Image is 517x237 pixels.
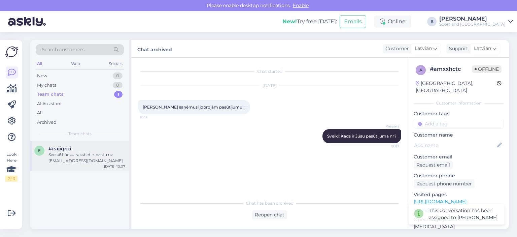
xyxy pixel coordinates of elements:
[383,45,409,52] div: Customer
[414,119,504,129] input: Add a tag
[414,191,504,198] p: Visited pages
[246,200,294,206] span: Chat has been archived
[37,82,56,89] div: My chats
[143,105,245,110] span: [PERSON_NAME] saņēmusi joprojām pasūtījumu!!!
[104,164,125,169] div: [DATE] 10:07
[474,45,491,52] span: Latvian
[327,134,397,139] span: Sveiki! Kads ir Júsu pasütijuma nr?
[282,18,297,25] b: New!
[415,45,432,52] span: Latvian
[374,16,411,28] div: Online
[439,22,506,27] div: Sportland [GEOGRAPHIC_DATA]
[140,115,165,120] span: 8:29
[414,172,504,179] p: Customer phone
[5,176,18,182] div: 2 / 3
[138,68,401,75] div: Chat started
[282,18,337,26] div: Try free [DATE]:
[5,46,18,58] img: Askly Logo
[48,152,125,164] div: Sveiki! Lúdzu rakstiet e-pastu uz [EMAIL_ADDRESS][DOMAIN_NAME]
[374,124,399,129] span: Kaspars
[68,131,92,137] span: Team chats
[414,142,496,149] input: Add name
[414,131,504,139] p: Customer name
[374,144,399,149] span: 10:07
[36,59,43,68] div: All
[414,160,453,170] div: Request email
[113,82,123,89] div: 0
[38,148,41,153] span: e
[107,59,124,68] div: Socials
[37,91,64,98] div: Team chats
[439,16,506,22] div: [PERSON_NAME]
[416,80,497,94] div: [GEOGRAPHIC_DATA], [GEOGRAPHIC_DATA]
[414,199,467,205] a: [URL][DOMAIN_NAME]
[37,100,62,107] div: AI Assistant
[37,110,43,116] div: All
[419,67,422,72] span: a
[446,45,468,52] div: Support
[37,119,57,126] div: Archived
[414,153,504,160] p: Customer email
[37,72,47,79] div: New
[5,151,18,182] div: Look Here
[439,16,513,27] a: [PERSON_NAME]Sportland [GEOGRAPHIC_DATA]
[472,65,502,73] span: Offline
[252,210,287,219] div: Reopen chat
[427,17,437,26] div: B
[70,59,81,68] div: Web
[48,146,71,152] span: #eajiqrqi
[42,46,84,53] span: Search customers
[137,44,172,53] label: Chat archived
[414,179,475,188] div: Request phone number
[429,207,499,221] div: This conversation has been assigned to [PERSON_NAME]
[113,72,123,79] div: 0
[114,91,123,98] div: 1
[414,100,504,106] div: Customer information
[291,2,311,8] span: Enable
[414,110,504,117] p: Customer tags
[430,65,472,73] div: # amxxhctc
[340,15,366,28] button: Emails
[138,83,401,89] div: [DATE]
